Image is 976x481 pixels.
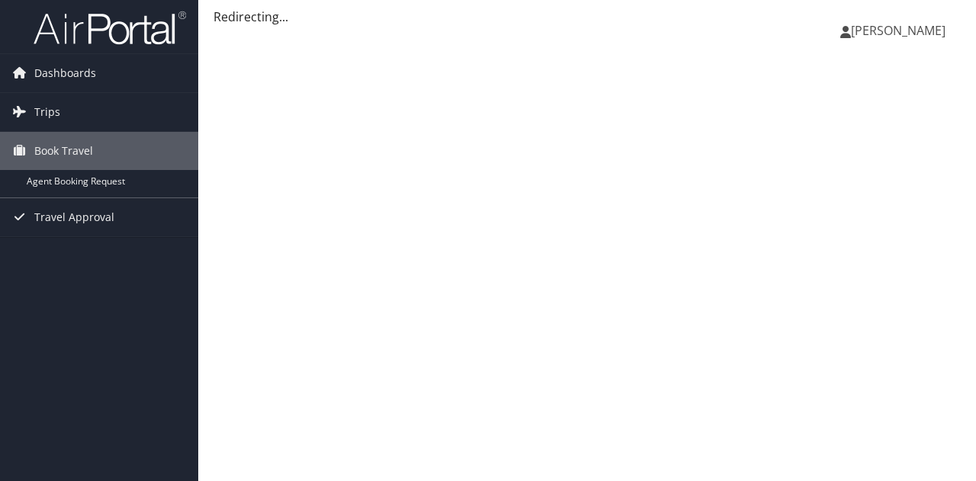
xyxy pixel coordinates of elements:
span: Book Travel [34,132,93,170]
div: Redirecting... [213,8,961,26]
img: airportal-logo.png [34,10,186,46]
a: [PERSON_NAME] [840,8,961,53]
span: Dashboards [34,54,96,92]
span: [PERSON_NAME] [851,22,945,39]
span: Travel Approval [34,198,114,236]
span: Trips [34,93,60,131]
